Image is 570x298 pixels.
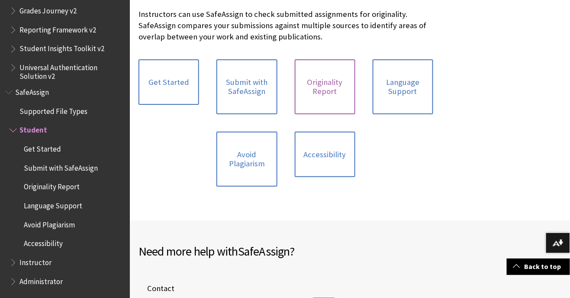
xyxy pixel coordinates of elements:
[24,217,75,229] span: Avoid Plagiarism
[19,3,77,15] span: Grades Journey v2
[216,132,277,187] a: Avoid Plagiarism
[24,142,61,153] span: Get Started
[15,85,49,97] span: SafeAssign
[216,59,277,114] a: Submit with SafeAssign
[295,132,355,178] a: Accessibility
[24,198,82,210] span: Language Support
[19,274,63,286] span: Administrator
[373,59,433,114] a: Language Support
[24,161,98,172] span: Submit with SafeAssign
[238,243,290,259] span: SafeAssign
[24,180,80,191] span: Originality Report
[19,123,47,135] span: Student
[138,59,199,105] a: Get Started
[19,23,96,34] span: Reporting Framework v2
[507,259,570,275] a: Back to top
[19,255,52,267] span: Instructor
[24,236,63,248] span: Accessibility
[138,9,433,43] p: Instructors can use SafeAssign to check submitted assignments for originality. SafeAssign compare...
[138,242,350,260] h2: Need more help with ?
[19,42,104,53] span: Student Insights Toolkit v2
[19,104,87,116] span: Supported File Types
[295,59,355,114] a: Originality Report
[19,60,124,81] span: Universal Authentication Solution v2
[5,85,125,288] nav: Book outline for Blackboard SafeAssign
